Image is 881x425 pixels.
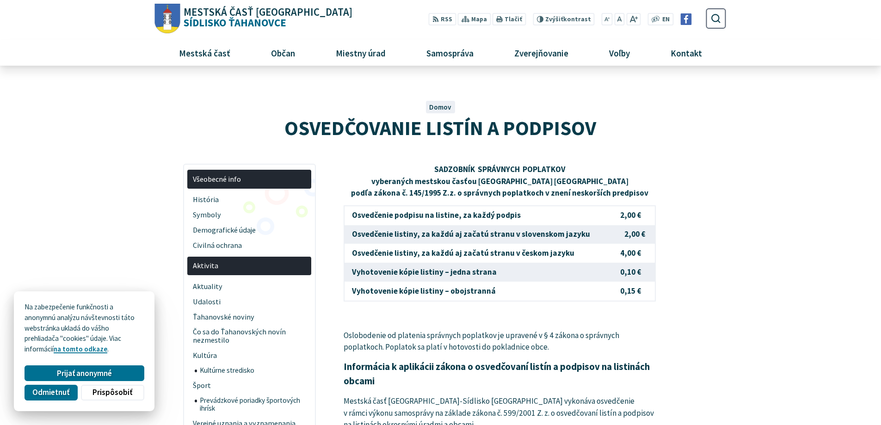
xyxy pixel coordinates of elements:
a: Samospráva [410,40,491,65]
span: Prevádzkové poriadky športových ihrísk [200,393,306,416]
span: Aktuality [193,279,306,294]
a: Demografické údaje [187,222,311,238]
span: RSS [441,15,452,25]
strong: 2,00 € [624,229,645,239]
a: na tomto odkaze [54,345,107,353]
span: Civilná ochrana [193,238,306,253]
button: Nastaviť pôvodnú veľkosť písma [614,13,624,25]
span: Mestská časť [175,40,234,65]
strong: Vyhotovenie kópie listiny – obojstranná [352,286,496,296]
span: Odmietnuť [32,388,69,397]
span: Ťahanovské noviny [193,309,306,325]
span: EN [662,15,670,25]
a: Miestny úrad [319,40,402,65]
button: Zmenšiť veľkosť písma [602,13,613,25]
strong: Vyhotovenie kópie listiny – jedna strana [352,267,497,277]
a: Symboly [187,207,311,222]
strong: Informácia k aplikácii zákona o osvedčovaní listín a podpisov na listinách obcami [344,360,650,387]
span: Demografické údaje [193,222,306,238]
a: Kontakt [654,40,719,65]
span: Kultúra [193,348,306,363]
a: Kultúrne stredisko [195,363,312,378]
strong: vyberaných mestskou časťou [GEOGRAPHIC_DATA] [GEOGRAPHIC_DATA] [371,176,628,186]
strong: SADZOBNÍK SPRÁVNYCH POPLATKOV [434,164,566,174]
span: História [193,192,306,207]
span: Prijať anonymné [57,369,112,378]
span: Kontakt [667,40,706,65]
span: Sídlisko Ťahanovce [180,7,353,28]
span: kontrast [545,16,591,23]
p: Na zabezpečenie funkčnosti a anonymnú analýzu návštevnosti táto webstránka ukladá do vášho prehli... [25,302,144,355]
a: Mestská časť [162,40,247,65]
a: Zverejňovanie [498,40,585,65]
span: Mestská časť [GEOGRAPHIC_DATA] [184,7,352,18]
span: Miestny úrad [332,40,389,65]
a: Aktivita [187,257,311,276]
a: História [187,192,311,207]
strong: 4,00 € [620,248,641,258]
span: Mapa [471,15,487,25]
span: OSVEDČOVANIE LISTÍN A PODPISOV [284,115,596,141]
span: Udalosti [193,294,306,309]
strong: podľa zákona č. 145/1995 Z.z. o správnych poplatkoch v znení neskorších predpisov [351,188,648,198]
a: Prevádzkové poriadky športových ihrísk [195,393,312,416]
strong: 2,00 € [620,210,641,220]
button: Prijať anonymné [25,365,144,381]
span: Čo sa do Ťahanovských novín nezmestilo [193,325,306,348]
a: Udalosti [187,294,311,309]
span: Symboly [193,207,306,222]
span: Kultúrne stredisko [200,363,306,378]
a: Kultúra [187,348,311,363]
img: Prejsť na domovskú stránku [155,4,180,34]
strong: 0,15 € [620,286,641,296]
img: Prejsť na Facebook stránku [680,13,692,25]
span: Šport [193,378,306,393]
span: Zvýšiť [545,15,563,23]
a: Mapa [458,13,491,25]
button: Zvýšiťkontrast [533,13,594,25]
strong: Osvedčenie podpisu na listine, za každý podpis [352,210,521,220]
a: Všeobecné info [187,170,311,189]
a: Ťahanovské noviny [187,309,311,325]
p: Oslobodenie od platenia správnych poplatkov je upravené v § 4 zákona o správnych poplatkoch. Popl... [344,330,656,353]
button: Zväčšiť veľkosť písma [626,13,641,25]
button: Tlačiť [493,13,526,25]
a: Občan [254,40,312,65]
span: Samospráva [423,40,477,65]
strong: Osvedčenie listiny, za každú aj začatú stranu v slovenskom jazyku [352,229,590,239]
a: Civilná ochrana [187,238,311,253]
button: Odmietnuť [25,385,77,400]
a: Čo sa do Ťahanovských novín nezmestilo [187,325,311,348]
a: Voľby [592,40,647,65]
a: EN [660,15,672,25]
strong: Osvedčenie listiny, za každú aj začatú stranu v českom jazyku [352,248,574,258]
span: Voľby [606,40,634,65]
a: Logo Sídlisko Ťahanovce, prejsť na domovskú stránku. [155,4,352,34]
span: Aktivita [193,259,306,274]
a: Aktuality [187,279,311,294]
span: Zverejňovanie [511,40,572,65]
a: Domov [429,103,451,111]
button: Prispôsobiť [81,385,144,400]
a: RSS [429,13,456,25]
a: Šport [187,378,311,393]
span: Prispôsobiť [92,388,132,397]
span: Všeobecné info [193,172,306,187]
span: Občan [267,40,298,65]
strong: 0,10 € [620,267,641,277]
span: Tlačiť [505,16,522,23]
